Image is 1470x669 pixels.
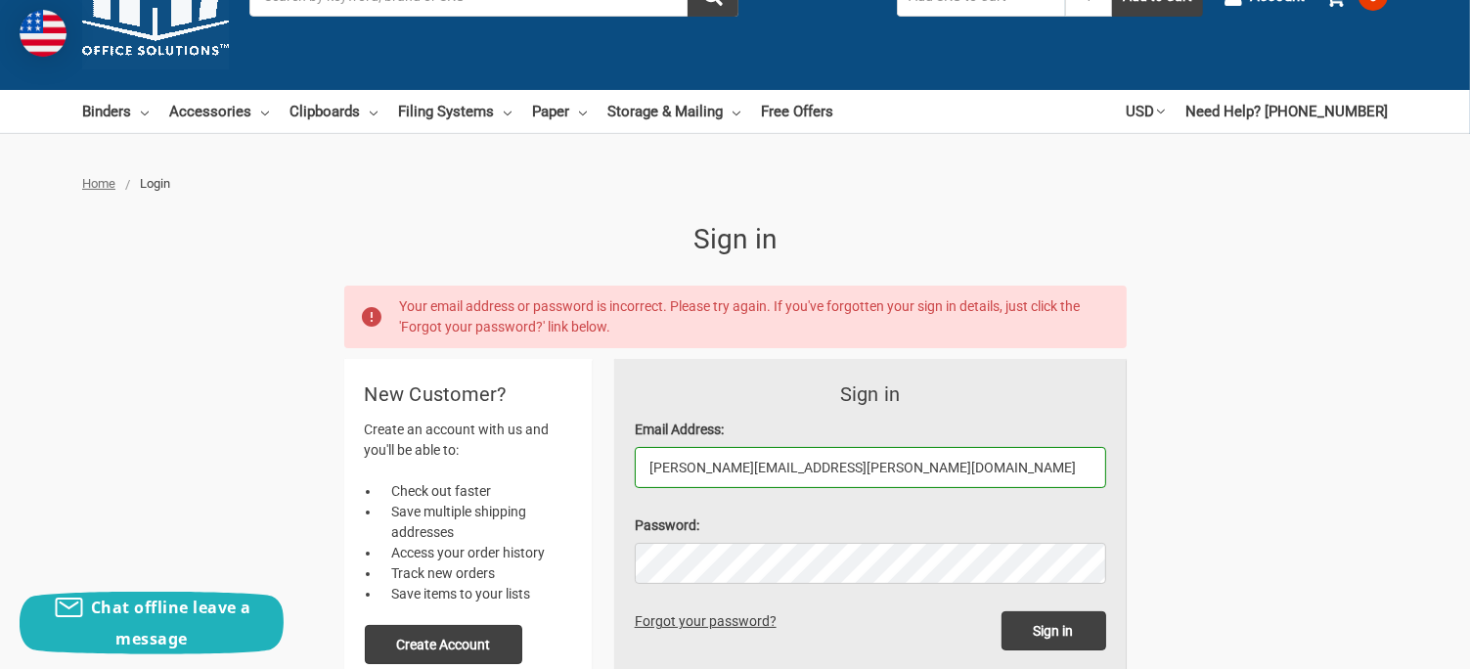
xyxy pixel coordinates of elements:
[635,379,1106,409] h3: Sign in
[169,90,269,133] a: Accessories
[365,379,572,409] h2: New Customer?
[20,592,284,654] button: Chat offline leave a message
[532,90,587,133] a: Paper
[380,543,572,563] li: Access your order history
[82,90,149,133] a: Binders
[399,298,1080,334] span: Your email address or password is incorrect. Please try again. If you've forgotten your sign in d...
[91,597,251,649] span: Chat offline leave a message
[344,219,1127,260] h1: Sign in
[635,515,1106,536] label: Password:
[365,420,572,461] p: Create an account with us and you'll be able to:
[20,10,67,57] img: duty and tax information for United States
[761,90,833,133] a: Free Offers
[290,90,378,133] a: Clipboards
[380,502,572,543] li: Save multiple shipping addresses
[380,563,572,584] li: Track new orders
[1185,90,1388,133] a: Need Help? [PHONE_NUMBER]
[398,90,512,133] a: Filing Systems
[1002,611,1106,650] input: Sign in
[365,625,523,664] button: Create Account
[1126,90,1165,133] a: USD
[365,636,523,651] a: Create Account
[635,613,783,629] a: Forgot your password?
[607,90,740,133] a: Storage & Mailing
[82,176,115,191] a: Home
[380,481,572,502] li: Check out faster
[635,420,1106,440] label: Email Address:
[140,176,170,191] span: Login
[380,584,572,604] li: Save items to your lists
